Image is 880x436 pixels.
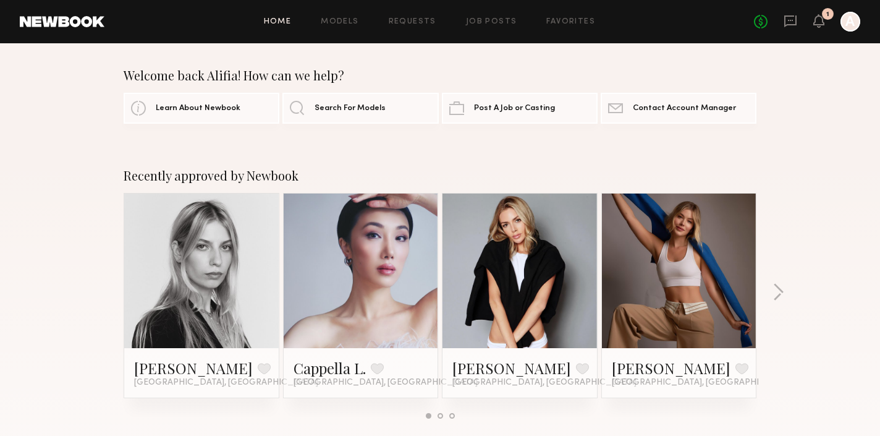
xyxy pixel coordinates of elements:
a: Job Posts [466,18,517,26]
a: [PERSON_NAME] [134,358,253,378]
a: Requests [389,18,436,26]
a: Favorites [546,18,595,26]
a: Contact Account Manager [601,93,756,124]
a: Search For Models [282,93,438,124]
div: Recently approved by Newbook [124,168,756,183]
span: Post A Job or Casting [474,105,555,113]
a: Learn About Newbook [124,93,279,124]
a: Models [321,18,358,26]
div: Welcome back Alifia! How can we help? [124,68,756,83]
span: [GEOGRAPHIC_DATA], [GEOGRAPHIC_DATA] [452,378,637,388]
a: A [840,12,860,32]
span: [GEOGRAPHIC_DATA], [GEOGRAPHIC_DATA] [294,378,478,388]
a: [PERSON_NAME] [452,358,571,378]
span: Contact Account Manager [633,105,736,113]
a: Home [264,18,292,26]
span: Search For Models [315,105,386,113]
span: [GEOGRAPHIC_DATA], [GEOGRAPHIC_DATA] [134,378,318,388]
a: Cappella L. [294,358,366,378]
a: [PERSON_NAME] [612,358,730,378]
div: 1 [826,11,829,18]
a: Post A Job or Casting [442,93,598,124]
span: [GEOGRAPHIC_DATA], [GEOGRAPHIC_DATA] [612,378,796,388]
span: Learn About Newbook [156,105,240,113]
